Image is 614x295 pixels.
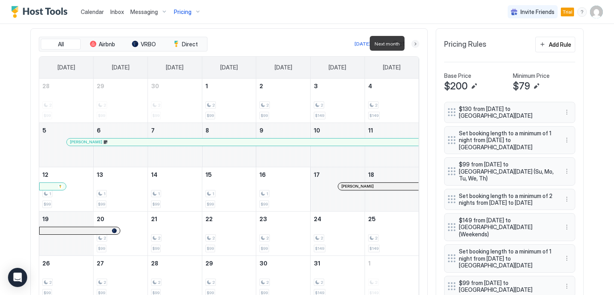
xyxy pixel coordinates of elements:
span: Base Price [444,72,471,79]
td: October 13, 2025 [94,167,148,211]
span: 27 [97,260,104,267]
button: More options [562,253,572,263]
span: 2 [104,236,106,241]
span: 2 [259,83,263,89]
td: October 8, 2025 [202,123,256,167]
span: 2 [321,236,323,241]
a: October 8, 2025 [202,123,256,138]
span: Pricing Rules [444,40,486,49]
a: Monday [104,57,138,78]
span: $149 [315,246,324,251]
span: 2 [49,280,52,285]
span: $99 [261,113,268,118]
button: Edit [532,81,541,91]
span: 16 [259,171,266,178]
span: Set booking length to a minimum of 2 nights from [DATE] to [DATE] [459,192,554,206]
span: 2 [158,236,160,241]
a: October 27, 2025 [94,256,148,271]
span: [PERSON_NAME] [341,184,374,189]
div: menu [562,222,572,232]
span: $99 [98,202,105,207]
a: Wednesday [212,57,246,78]
span: 21 [151,216,157,222]
span: [DATE] [220,64,238,71]
td: October 21, 2025 [148,211,202,255]
span: 2 [375,103,377,108]
a: October 2, 2025 [256,79,310,93]
a: October 23, 2025 [256,212,310,226]
div: menu [562,166,572,176]
span: 29 [97,83,104,89]
a: October 16, 2025 [256,167,310,182]
td: October 12, 2025 [39,167,94,211]
button: More options [562,107,572,117]
a: Tuesday [158,57,191,78]
span: 15 [205,171,212,178]
td: October 18, 2025 [365,167,419,211]
div: menu [562,253,572,263]
span: 20 [97,216,104,222]
td: October 16, 2025 [256,167,311,211]
a: October 17, 2025 [311,167,365,182]
a: October 3, 2025 [311,79,365,93]
span: Inbox [110,8,124,15]
span: Set booking length to a minimum of 1 night from [DATE] to [GEOGRAPHIC_DATA][DATE] [459,130,554,151]
a: September 28, 2025 [39,79,93,93]
span: 1 [205,83,208,89]
button: Airbnb [82,39,122,50]
span: 2 [158,280,160,285]
a: October 6, 2025 [94,123,148,138]
a: October 13, 2025 [94,167,148,182]
span: 9 [259,127,263,134]
div: tab-group [39,37,207,52]
a: October 5, 2025 [39,123,93,138]
span: Next month [375,41,400,47]
a: October 25, 2025 [365,212,419,226]
span: 22 [205,216,213,222]
span: 19 [42,216,49,222]
td: October 4, 2025 [365,79,419,123]
span: $99 [261,246,268,251]
a: November 1, 2025 [365,256,419,271]
span: 6 [97,127,101,134]
a: October 11, 2025 [365,123,419,138]
span: 18 [368,171,374,178]
td: October 1, 2025 [202,79,256,123]
span: 24 [314,216,321,222]
td: September 29, 2025 [94,79,148,123]
span: [DATE] [112,64,130,71]
span: VRBO [141,41,156,48]
span: $149 [369,113,379,118]
span: 29 [205,260,213,267]
a: October 31, 2025 [311,256,365,271]
a: October 20, 2025 [94,212,148,226]
a: Saturday [375,57,409,78]
td: October 3, 2025 [311,79,365,123]
div: menu [562,135,572,145]
a: October 24, 2025 [311,212,365,226]
span: 2 [266,236,269,241]
span: 30 [151,83,159,89]
span: 26 [42,260,50,267]
span: 8 [205,127,209,134]
td: October 22, 2025 [202,211,256,255]
span: 2 [212,236,215,241]
a: Thursday [267,57,300,78]
td: October 19, 2025 [39,211,94,255]
span: 2 [321,103,323,108]
td: October 10, 2025 [311,123,365,167]
span: Invite Friends [520,8,554,16]
span: 2 [212,103,215,108]
span: $99 [44,202,51,207]
td: October 23, 2025 [256,211,311,255]
span: 28 [42,83,50,89]
span: 25 [368,216,376,222]
a: October 12, 2025 [39,167,93,182]
span: 1 [266,191,268,196]
div: menu [562,194,572,204]
span: $149 [315,113,324,118]
div: menu [562,107,572,117]
span: 30 [259,260,267,267]
a: October 30, 2025 [256,256,310,271]
button: More options [562,166,572,176]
